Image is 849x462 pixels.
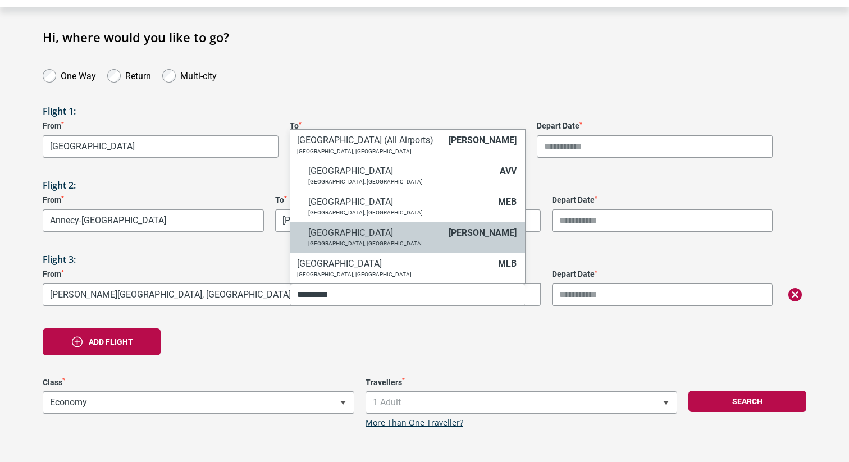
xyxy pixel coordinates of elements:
[125,68,151,81] label: Return
[552,269,773,279] label: Depart Date
[43,30,806,44] h1: Hi, where would you like to go?
[366,418,463,428] a: More Than One Traveller?
[308,196,492,207] h6: [GEOGRAPHIC_DATA]
[366,391,677,414] span: 1 Adult
[308,227,443,238] h6: [GEOGRAPHIC_DATA]
[449,227,517,238] span: [PERSON_NAME]
[552,195,773,205] label: Depart Date
[43,210,263,231] span: Annecy, France
[43,209,264,232] span: Annecy, France
[43,106,806,117] h3: Flight 1:
[449,135,517,145] span: [PERSON_NAME]
[43,378,354,387] label: Class
[275,195,541,205] label: To
[61,68,96,81] label: One Way
[43,328,161,355] button: Add flight
[297,148,443,155] p: [GEOGRAPHIC_DATA], [GEOGRAPHIC_DATA]
[290,283,525,306] input: Search
[500,166,517,176] span: AVV
[43,269,308,279] label: From
[308,179,494,185] p: [GEOGRAPHIC_DATA], [GEOGRAPHIC_DATA]
[275,209,541,232] span: Florence, Italy
[43,136,278,157] span: Melbourne, Australia
[308,166,494,176] h6: [GEOGRAPHIC_DATA]
[43,284,308,305] span: Florence, Italy
[308,240,443,247] p: [GEOGRAPHIC_DATA], [GEOGRAPHIC_DATA]
[308,209,492,216] p: [GEOGRAPHIC_DATA], [GEOGRAPHIC_DATA]
[43,392,354,413] span: Economy
[297,258,492,269] h6: [GEOGRAPHIC_DATA]
[43,283,308,306] span: Florence, Italy
[43,121,279,131] label: From
[43,180,806,191] h3: Flight 2:
[297,271,492,278] p: [GEOGRAPHIC_DATA], [GEOGRAPHIC_DATA]
[498,196,517,207] span: MEB
[290,121,526,131] label: To
[498,258,517,269] span: MLB
[43,391,354,414] span: Economy
[297,135,443,145] h6: [GEOGRAPHIC_DATA] (All Airports)
[366,378,677,387] label: Travellers
[43,135,279,158] span: Melbourne, Australia
[43,195,264,205] label: From
[180,68,217,81] label: Multi-city
[43,254,806,265] h3: Flight 3:
[276,210,540,231] span: Florence, Italy
[537,121,773,131] label: Depart Date
[688,391,806,412] button: Search
[366,392,677,413] span: 1 Adult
